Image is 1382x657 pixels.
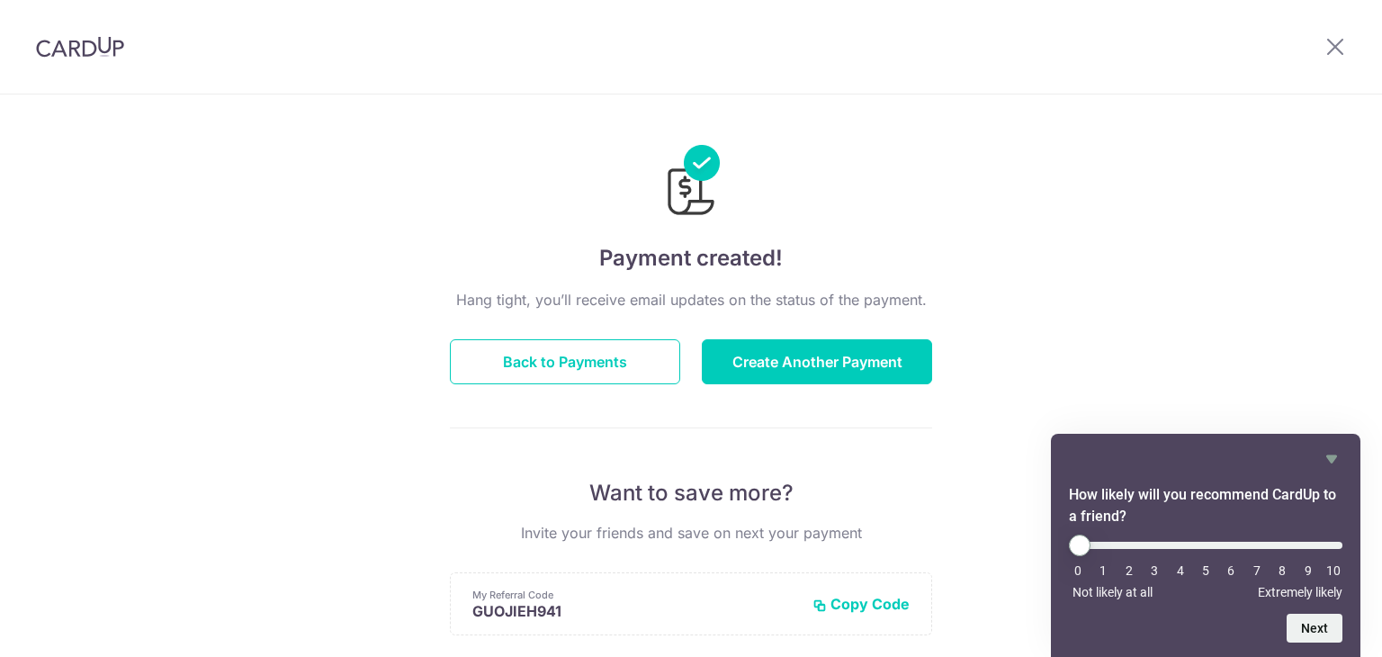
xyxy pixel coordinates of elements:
li: 0 [1069,563,1087,578]
li: 4 [1171,563,1189,578]
h4: Payment created! [450,242,932,274]
p: Want to save more? [450,479,932,508]
button: Next question [1287,614,1342,643]
img: CardUp [36,36,124,58]
li: 10 [1324,563,1342,578]
button: Back to Payments [450,339,680,384]
h2: How likely will you recommend CardUp to a friend? Select an option from 0 to 10, with 0 being Not... [1069,484,1342,527]
li: 6 [1222,563,1240,578]
li: 3 [1145,563,1163,578]
li: 5 [1197,563,1215,578]
button: Create Another Payment [702,339,932,384]
img: Payments [662,145,720,220]
div: How likely will you recommend CardUp to a friend? Select an option from 0 to 10, with 0 being Not... [1069,448,1342,643]
button: Hide survey [1321,448,1342,470]
li: 1 [1094,563,1112,578]
div: How likely will you recommend CardUp to a friend? Select an option from 0 to 10, with 0 being Not... [1069,535,1342,599]
span: Not likely at all [1072,585,1153,599]
p: GUOJIEH941 [472,602,798,620]
li: 8 [1273,563,1291,578]
li: 7 [1248,563,1266,578]
button: Copy Code [812,595,910,613]
p: My Referral Code [472,588,798,602]
span: Extremely likely [1258,585,1342,599]
p: Invite your friends and save on next your payment [450,522,932,544]
li: 2 [1120,563,1138,578]
li: 9 [1299,563,1317,578]
p: Hang tight, you’ll receive email updates on the status of the payment. [450,289,932,310]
